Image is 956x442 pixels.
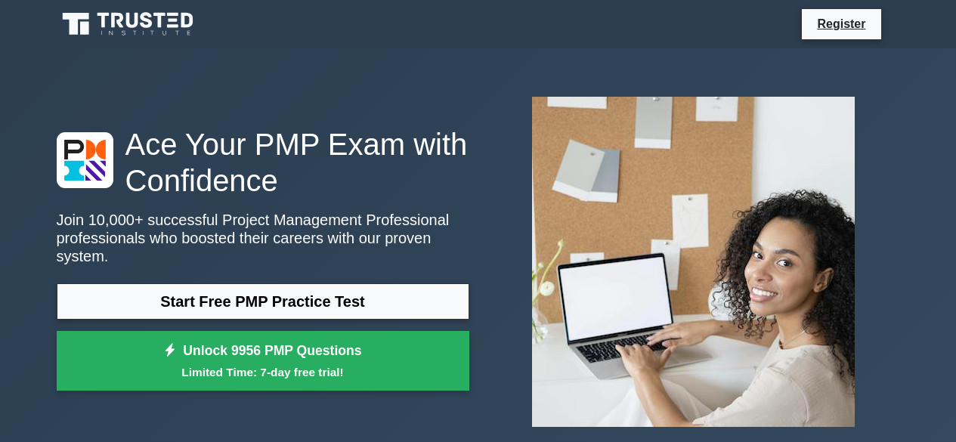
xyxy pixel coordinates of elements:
[808,14,874,33] a: Register
[57,126,469,199] h1: Ace Your PMP Exam with Confidence
[57,283,469,320] a: Start Free PMP Practice Test
[76,363,450,381] small: Limited Time: 7-day free trial!
[57,211,469,265] p: Join 10,000+ successful Project Management Professional professionals who boosted their careers w...
[57,331,469,391] a: Unlock 9956 PMP QuestionsLimited Time: 7-day free trial!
